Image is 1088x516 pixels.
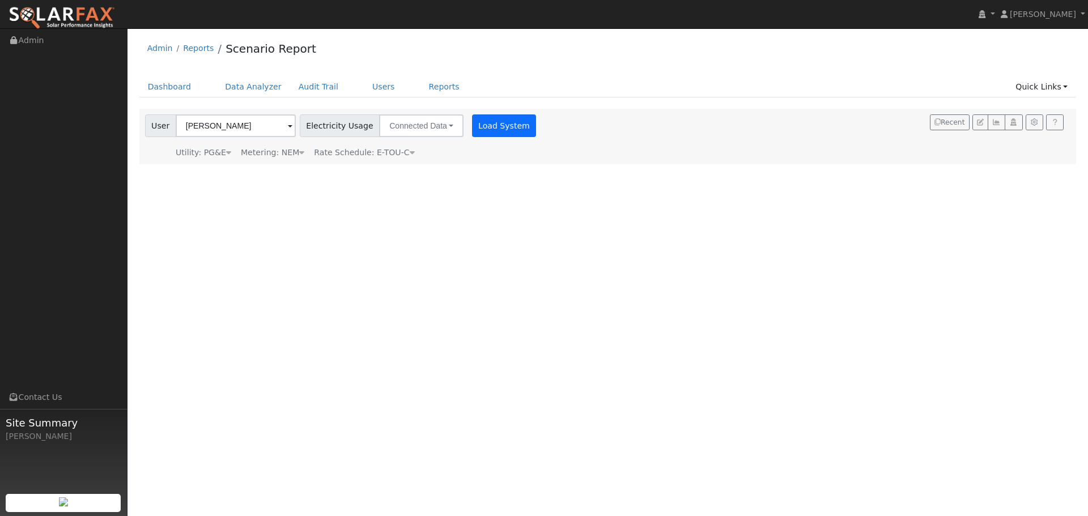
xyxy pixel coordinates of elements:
span: Alias: H2ETOUCN [314,148,414,157]
span: Site Summary [6,415,121,430]
button: Settings [1026,114,1043,130]
span: User [145,114,176,137]
button: Login As [1005,114,1022,130]
button: Connected Data [379,114,464,137]
a: Scenario Report [226,42,316,56]
img: SolarFax [8,6,115,30]
a: Audit Trail [290,76,347,97]
a: Reports [183,44,214,53]
button: Edit User [972,114,988,130]
a: Help Link [1046,114,1064,130]
a: Users [364,76,403,97]
span: Electricity Usage [300,114,380,137]
button: Recent [930,114,970,130]
input: Select a User [176,114,296,137]
a: Reports [420,76,468,97]
button: Load System [472,114,537,137]
div: [PERSON_NAME] [6,430,121,442]
button: Multi-Series Graph [988,114,1005,130]
a: Quick Links [1007,76,1076,97]
span: [PERSON_NAME] [1010,10,1076,19]
img: retrieve [59,497,68,506]
div: Utility: PG&E [176,147,231,159]
a: Dashboard [139,76,200,97]
div: Metering: NEM [241,147,304,159]
a: Data Analyzer [216,76,290,97]
a: Admin [147,44,173,53]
